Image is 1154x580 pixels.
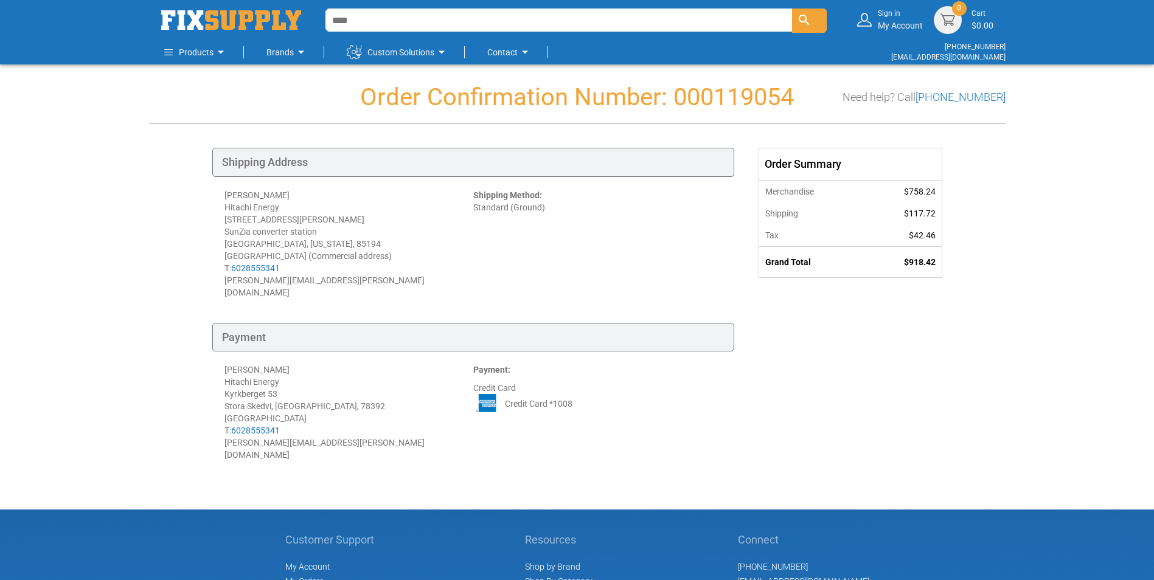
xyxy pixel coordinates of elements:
span: $758.24 [904,187,936,196]
h5: Resources [525,534,594,546]
h1: Order Confirmation Number: 000119054 [149,84,1006,111]
strong: Payment: [473,365,510,375]
strong: Shipping Method: [473,190,542,200]
th: Shipping [759,202,865,224]
div: Credit Card [473,364,722,461]
h5: Connect [738,534,869,546]
a: Contact [487,40,532,64]
div: Shipping Address [212,148,734,177]
strong: Grand Total [765,257,811,267]
a: store logo [161,10,301,30]
img: Fix Industrial Supply [161,10,301,30]
div: [PERSON_NAME] Hitachi Energy [STREET_ADDRESS][PERSON_NAME] SunZia converter station [GEOGRAPHIC_D... [224,189,473,299]
a: Brands [266,40,308,64]
a: [PHONE_NUMBER] [945,43,1006,51]
span: $42.46 [909,230,936,240]
span: My Account [285,562,330,571]
small: Sign in [878,9,923,19]
span: $918.42 [904,257,936,267]
img: AE [473,394,501,412]
th: Tax [759,224,865,247]
div: Order Summary [759,148,942,180]
span: $0.00 [972,21,993,30]
a: Shop by Brand [525,562,580,571]
a: 6028555341 [231,263,280,273]
a: [EMAIL_ADDRESS][DOMAIN_NAME] [891,53,1006,61]
div: Standard (Ground) [473,189,722,299]
span: 0 [957,3,961,13]
span: Credit Card *1008 [505,398,572,410]
div: My Account [878,9,923,31]
a: Products [164,40,228,64]
small: Cart [972,9,993,19]
a: [PHONE_NUMBER] [738,562,808,571]
h5: Customer Support [285,534,381,546]
a: 6028555341 [231,426,280,435]
th: Merchandise [759,180,865,202]
a: Custom Solutions [347,40,449,64]
h3: Need help? Call [843,91,1006,103]
a: [PHONE_NUMBER] [916,91,1006,103]
span: $117.72 [904,209,936,218]
div: [PERSON_NAME] Hitachi Energy Kyrkberget 53 Stora Skedvi, [GEOGRAPHIC_DATA], 78392 [GEOGRAPHIC_DAT... [224,364,473,461]
div: Payment [212,323,734,352]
